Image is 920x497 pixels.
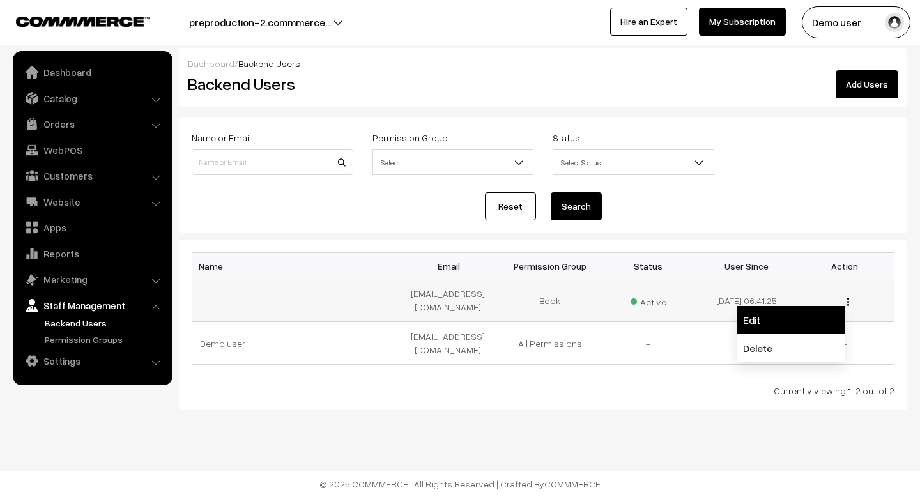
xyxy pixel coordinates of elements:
a: Reports [16,242,168,265]
a: Backend Users [42,316,168,330]
td: All Permissions [501,322,599,365]
a: Apps [16,216,168,239]
label: Permission Group [372,131,448,144]
img: COMMMERCE [16,17,150,26]
a: Hire an Expert [610,8,687,36]
a: Orders [16,112,168,135]
a: Customers [16,164,168,187]
a: WebPOS [16,139,168,162]
td: Demo user [192,322,403,365]
h2: Backend Users [188,74,533,94]
td: Book [501,279,599,322]
a: Settings [16,349,168,372]
th: Email [402,253,501,279]
button: Demo user [802,6,910,38]
div: Currently viewing 1-2 out of 2 [192,384,894,397]
th: Action [796,253,894,279]
td: - [599,322,698,365]
td: [EMAIL_ADDRESS][DOMAIN_NAME] [402,322,501,365]
td: ---- [192,279,403,322]
a: Website [16,190,168,213]
input: Name or Email [192,149,353,175]
th: Status [599,253,698,279]
a: Permission Groups [42,333,168,346]
span: Select Status [553,151,714,174]
a: Staff Management [16,294,168,317]
td: [DATE] 06:41:25 [698,279,796,322]
span: Backend Users [238,58,300,69]
span: Active [631,292,666,309]
a: Delete [737,334,845,362]
a: Dashboard [16,61,168,84]
span: Select [372,149,534,175]
th: User Since [698,253,796,279]
img: user [885,13,904,32]
button: preproduction-2.commmerce… [144,6,376,38]
td: - [698,322,796,365]
a: COMMMERCE [16,13,128,28]
a: Add Users [836,70,898,98]
a: Dashboard [188,58,234,69]
th: Permission Group [501,253,599,279]
a: COMMMERCE [544,478,601,489]
label: Status [553,131,580,144]
a: Edit [737,306,845,334]
span: Select Status [553,149,714,175]
div: / [188,57,898,70]
td: [EMAIL_ADDRESS][DOMAIN_NAME] [402,279,501,322]
th: Name [192,253,403,279]
a: Catalog [16,87,168,110]
img: Menu [847,298,849,306]
a: Reset [485,192,536,220]
a: My Subscription [699,8,786,36]
button: Search [551,192,602,220]
label: Name or Email [192,131,251,144]
a: Marketing [16,268,168,291]
span: Select [373,151,533,174]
